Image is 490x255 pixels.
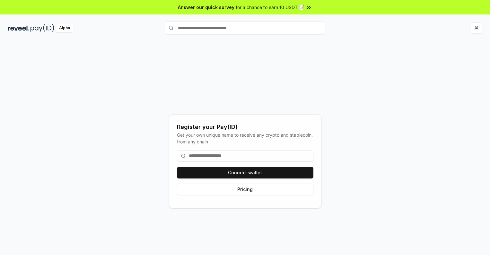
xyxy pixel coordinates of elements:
button: Connect wallet [177,167,313,178]
img: pay_id [31,24,54,32]
button: Pricing [177,184,313,195]
div: Register your Pay(ID) [177,123,313,132]
span: for a chance to earn 10 USDT 📝 [236,4,304,11]
div: Get your own unique name to receive any crypto and stablecoin, from any chain [177,132,313,145]
div: Alpha [56,24,74,32]
img: reveel_dark [8,24,29,32]
span: Answer our quick survey [178,4,234,11]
